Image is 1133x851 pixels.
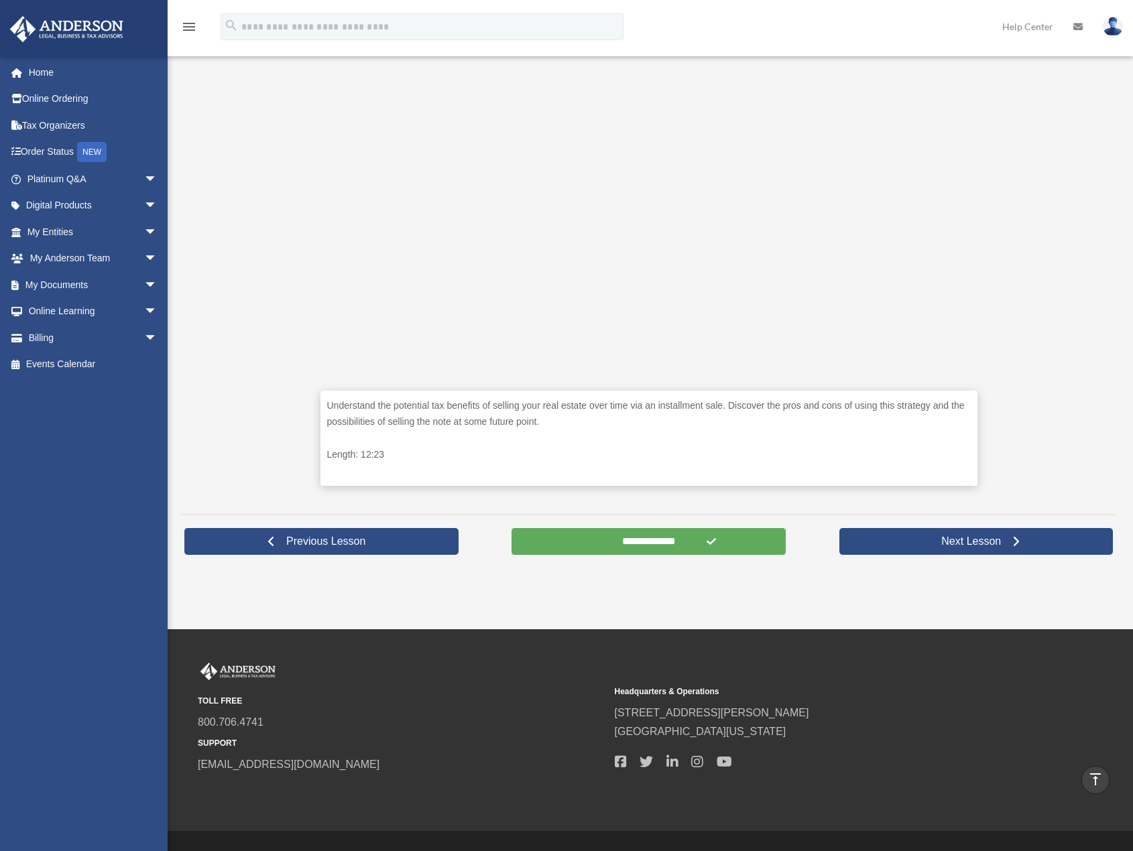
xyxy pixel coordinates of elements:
[327,446,971,463] p: Length: 12:23
[198,759,379,770] a: [EMAIL_ADDRESS][DOMAIN_NAME]
[9,112,178,139] a: Tax Organizers
[9,245,178,272] a: My Anderson Teamarrow_drop_down
[839,528,1114,555] a: Next Lesson
[931,535,1012,548] span: Next Lesson
[181,19,197,35] i: menu
[224,18,239,33] i: search
[198,663,278,680] img: Anderson Advisors Platinum Portal
[1103,17,1123,36] img: User Pic
[144,245,171,273] span: arrow_drop_down
[276,535,376,548] span: Previous Lesson
[144,218,171,246] span: arrow_drop_down
[1087,771,1104,787] i: vertical_align_top
[615,726,786,737] a: [GEOGRAPHIC_DATA][US_STATE]
[198,736,605,750] small: SUPPORT
[181,23,197,35] a: menu
[9,86,178,113] a: Online Ordering
[320,15,977,384] iframe: Installment Sales
[6,16,127,42] img: Anderson Advisors Platinum Portal
[9,192,178,219] a: Digital Productsarrow_drop_down
[615,707,809,718] a: [STREET_ADDRESS][PERSON_NAME]
[9,324,178,351] a: Billingarrow_drop_down
[144,298,171,326] span: arrow_drop_down
[9,351,178,378] a: Events Calendar
[198,716,263,728] a: 800.706.4741
[1081,766,1110,794] a: vertical_align_top
[184,528,459,555] a: Previous Lesson
[144,192,171,220] span: arrow_drop_down
[9,298,178,325] a: Online Learningarrow_drop_down
[9,271,178,298] a: My Documentsarrow_drop_down
[9,218,178,245] a: My Entitiesarrow_drop_down
[77,142,107,162] div: NEW
[144,324,171,352] span: arrow_drop_down
[327,397,971,430] p: Understand the potential tax benefits of selling your real estate over time via an installment sa...
[9,166,178,192] a: Platinum Q&Aarrow_drop_down
[144,271,171,299] span: arrow_drop_down
[144,166,171,193] span: arrow_drop_down
[9,139,178,166] a: Order StatusNEW
[198,694,605,708] small: TOLL FREE
[615,685,1022,699] small: Headquarters & Operations
[9,59,178,86] a: Home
